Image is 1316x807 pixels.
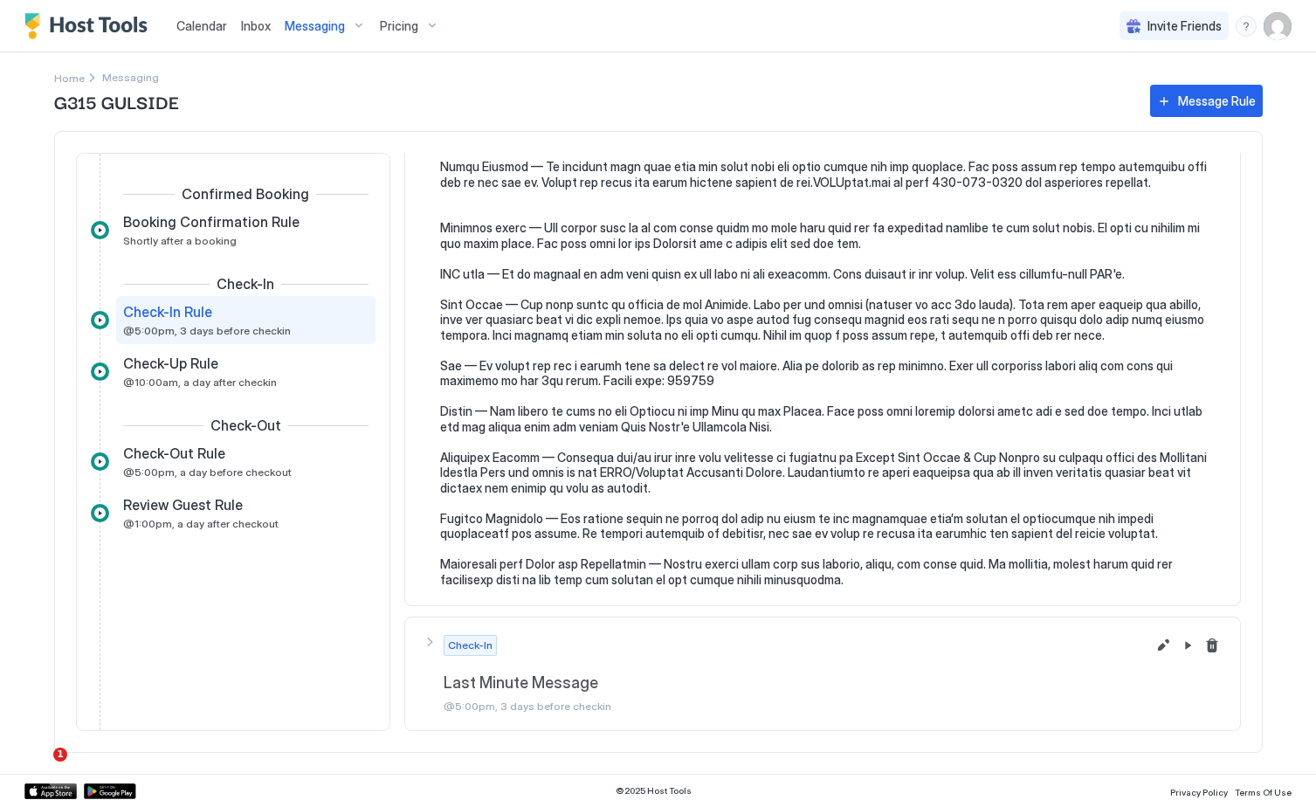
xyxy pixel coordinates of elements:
span: @5:00pm, a day before checkout [123,466,292,479]
span: Privacy Policy [1170,787,1228,797]
span: @10:00am, a day after checkin [123,376,277,389]
span: Confirmed Booking [182,185,309,203]
span: Pricing [380,18,418,34]
a: Inbox [241,17,271,35]
button: Check-InLast Minute Message@5:00pm, 3 days before checkinEdit message rulePause Message RuleDelet... [405,617,1240,731]
span: Calendar [176,18,227,33]
span: Check-In [217,275,274,293]
a: Host Tools Logo [24,13,155,39]
span: Check-Out [210,417,281,434]
button: Edit message rule [1153,635,1174,656]
button: Delete message rule [1202,635,1223,656]
span: @5:00pm, 3 days before checkin [444,700,1146,713]
a: Calendar [176,17,227,35]
span: Invite Friends [1147,18,1222,34]
div: menu [1236,16,1257,37]
div: Message Rule [1178,92,1256,110]
button: Pause Message Rule [1177,635,1198,656]
span: Breadcrumb [102,71,159,84]
a: Privacy Policy [1170,782,1228,800]
span: Check-Out Rule [123,445,225,462]
a: Google Play Store [84,783,136,799]
span: Home [54,72,85,85]
a: App Store [24,783,77,799]
div: User profile [1264,12,1292,40]
span: © 2025 Host Tools [616,785,692,797]
span: Messaging [285,18,345,34]
iframe: Intercom live chat [17,748,59,790]
span: Booking Confirmation Rule [123,213,300,231]
div: Breadcrumb [54,68,85,86]
span: Inbox [241,18,271,33]
span: Check-In [448,638,493,653]
span: @1:00pm, a day after checkout [123,517,279,530]
span: G315 GULSIDE [54,88,1133,114]
span: Check-Up Rule [123,355,218,372]
span: @5:00pm, 3 days before checkin [123,324,291,337]
span: Last Minute Message [444,673,1146,693]
span: Review Guest Rule [123,496,243,514]
span: Check-In Rule [123,303,212,321]
span: Terms Of Use [1235,787,1292,797]
span: Shortly after a booking [123,234,237,247]
a: Terms Of Use [1235,782,1292,800]
span: 1 [53,748,67,762]
a: Home [54,68,85,86]
button: Message Rule [1150,85,1263,117]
